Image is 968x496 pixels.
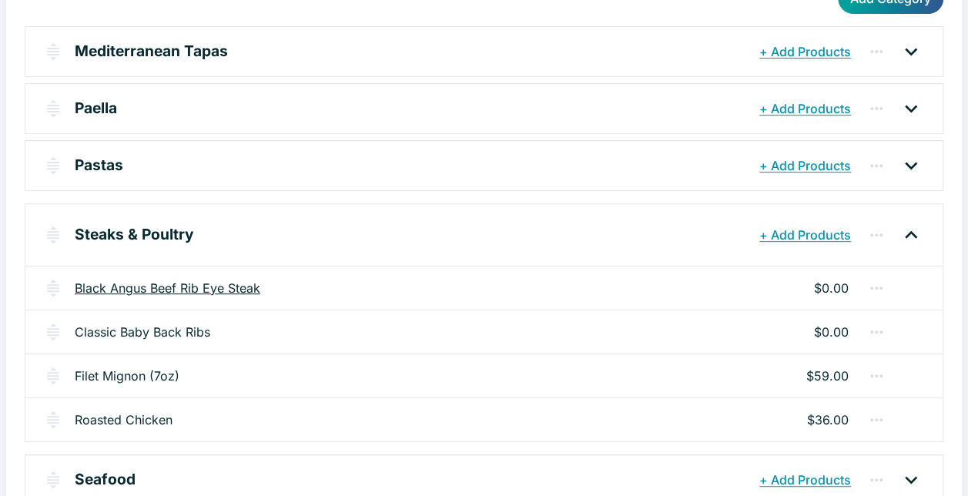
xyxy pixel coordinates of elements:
[75,367,179,385] a: Filet Mignon (7oz)
[44,471,62,489] img: drag-handle.svg
[25,27,943,76] div: Mediterranean Tapas+ Add Products
[25,141,943,190] div: Pastas+ Add Products
[25,84,943,133] div: Paella+ Add Products
[814,279,849,297] p: $0.00
[75,40,228,62] p: Mediterranean Tapas
[44,156,62,175] img: drag-handle.svg
[44,367,62,385] img: drag-handle.svg
[44,42,62,61] img: drag-handle.svg
[75,154,123,176] p: Pastas
[814,323,849,341] p: $0.00
[75,411,172,429] a: Roasted Chicken
[755,221,855,249] button: + Add Products
[75,323,210,341] a: Classic Baby Back Ribs
[75,468,136,491] p: Seafood
[44,99,62,118] img: drag-handle.svg
[755,95,855,122] button: + Add Products
[806,367,849,385] p: $59.00
[755,152,855,179] button: + Add Products
[44,411,62,429] img: drag-handle.svg
[75,279,260,297] a: Black Angus Beef Rib Eye Steak
[25,204,943,266] div: Steaks & Poultry+ Add Products
[75,97,117,119] p: Paella
[807,411,849,429] p: $36.00
[44,226,62,244] img: drag-handle.svg
[755,38,855,65] button: + Add Products
[755,466,855,494] button: + Add Products
[44,323,62,341] img: drag-handle.svg
[44,279,62,297] img: drag-handle.svg
[75,223,194,246] p: Steaks & Poultry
